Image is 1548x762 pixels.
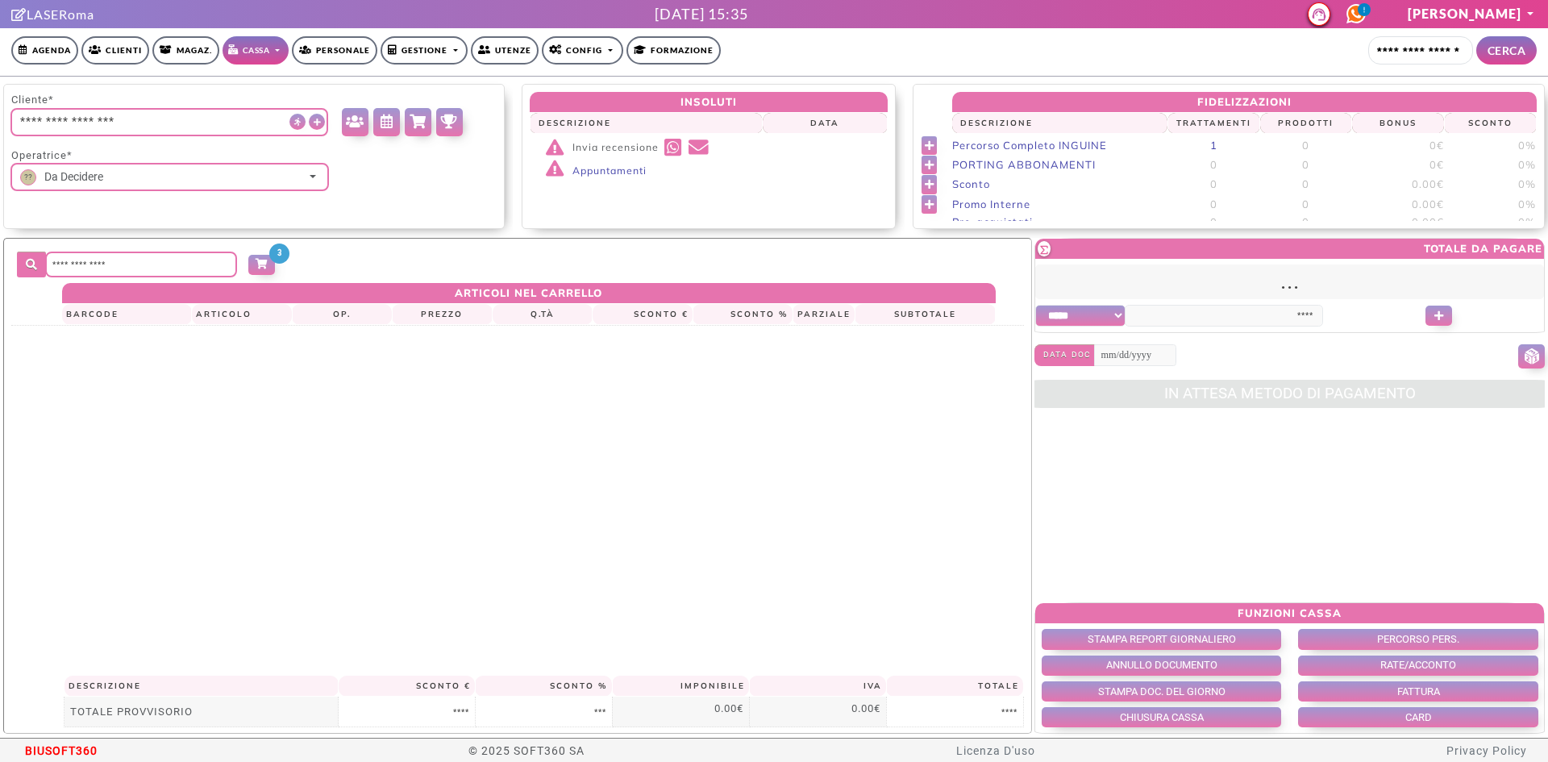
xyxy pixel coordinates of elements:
[546,139,572,156] i: Invia recensione
[64,697,339,727] th: TOTALE PROVVISORIO
[493,304,593,325] th: Q.tà
[693,304,793,325] th: Sconto %
[922,195,937,214] button: Utilizza nel carrello
[952,158,1096,171] span: PORTING ABBONAMENTI
[1034,344,1095,365] span: Data doc
[1408,6,1537,21] a: [PERSON_NAME]
[530,113,762,134] th: Descrizione
[851,701,880,717] label: 0.00€
[1302,158,1309,171] span: 0
[952,177,990,190] span: Sconto
[1412,215,1444,228] span: 0.00€
[1035,603,1544,623] th: Funzioni Cassa
[714,701,743,717] label: 0.00€
[572,164,647,177] span: Appuntamenti
[664,138,683,158] a: Invia recensione tramite <b>Whatsapp</b>
[1042,707,1281,727] button: CHIUSURA CASSA
[922,156,937,174] button: Utilizza nel carrello
[223,36,289,65] a: Cassa
[269,244,289,264] span: 3
[1210,215,1217,228] span: 0
[1518,344,1545,369] button: Modifica codice lotteria
[248,255,275,275] button: 3
[381,36,468,65] a: Gestione
[1298,656,1538,676] button: RATE/ACCONTO
[1446,744,1527,757] a: Privacy Policy
[612,676,749,697] th: Imponibile
[289,114,306,130] button: Usa cliente di <b>passaggio</b>
[471,36,539,65] a: Utenze
[339,676,476,697] th: Sconto €
[952,215,1033,228] span: Pre-acquistati
[655,3,748,25] div: [DATE] 15:35
[1260,113,1352,134] th: Prodotti
[546,136,762,159] div: Invia recensione
[405,108,431,136] a: Vai ad <b>acquisti cliente</b>
[1298,681,1538,702] button: FATTURA
[1210,158,1217,171] span: 0
[922,175,937,194] button: Utilizza nel carrello
[81,36,149,65] a: Clienti
[1210,177,1217,190] span: 0
[626,36,721,65] a: Formazione
[1429,139,1444,152] span: 0€
[292,304,392,325] th: Op.
[342,108,368,136] a: Vai ad <b>anagrafica cliente</b>
[886,676,1023,697] th: Totale
[64,676,339,697] th: Descrizione
[1042,681,1281,702] button: STAMPA DOC. DEL GIORNO
[689,138,709,158] a: Invia recensione tramite <b>Email</b>
[1424,241,1542,257] div: TOTALE DA PAGARE
[952,92,1537,113] th: FIDELIZZAZIONI
[1518,198,1536,210] span: 0%
[1298,629,1538,649] button: PERCORSO PERS.
[1298,707,1538,727] button: CARD
[1167,113,1259,134] th: Trattamenti
[44,169,103,185] span: Da Decidere
[1518,158,1536,171] span: 0%
[11,148,330,164] span: Operatrice*
[10,163,330,191] button: ??Da Decidere
[1352,113,1444,134] th: Bonus
[1412,198,1444,210] span: 0.00€
[1035,264,1544,299] label: ...
[192,304,292,325] th: Articolo
[763,113,888,134] th: Data
[11,6,94,22] a: Clicca per andare alla pagina di firmaLASERoma
[922,136,937,155] button: Utilizza nel carrello
[1444,113,1537,134] th: Sconto
[1042,629,1281,649] button: STAMPA REPORT GIORNALIERO
[309,114,325,130] button: Crea <b>Contatto rapido</b>
[392,304,492,325] th: Prezzo
[11,8,27,21] i: Clicca per andare alla pagina di firma
[1210,198,1217,210] span: 0
[292,36,377,65] a: Personale
[1429,158,1444,171] span: 0€
[11,36,78,65] a: Agenda
[1518,139,1536,152] span: 0%
[1476,36,1538,65] button: CERCA
[20,169,36,185] span: ??
[1412,177,1444,190] span: 0.00€
[530,92,887,113] th: INSOLUTI
[62,283,996,304] th: ARTICOLI NEL CARRELLO
[952,198,1030,210] span: Promo Interne
[1042,656,1281,676] button: ANNULLO DOCUMENTO
[1302,215,1309,228] span: 0
[475,676,612,697] th: Sconto %
[855,304,995,325] th: Subtotale
[593,304,693,325] th: Sconto €
[1302,177,1309,190] span: 0
[793,304,855,325] th: Parziale
[1302,139,1309,152] span: 0
[546,160,572,177] i: Attenzione: <b>8 trattamenti non pagati</b>
[1518,177,1536,190] span: 0%
[1518,215,1536,228] span: 0%
[1302,198,1309,210] span: 0
[436,108,463,136] a: <b>Punti cliente</b>
[373,108,400,136] a: Vai ad <b>appuntamenti cliente</b>
[152,36,219,65] a: Magaz.
[11,92,54,108] span: Cliente*
[749,676,886,697] th: IVA
[956,744,1035,757] a: Licenza D'uso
